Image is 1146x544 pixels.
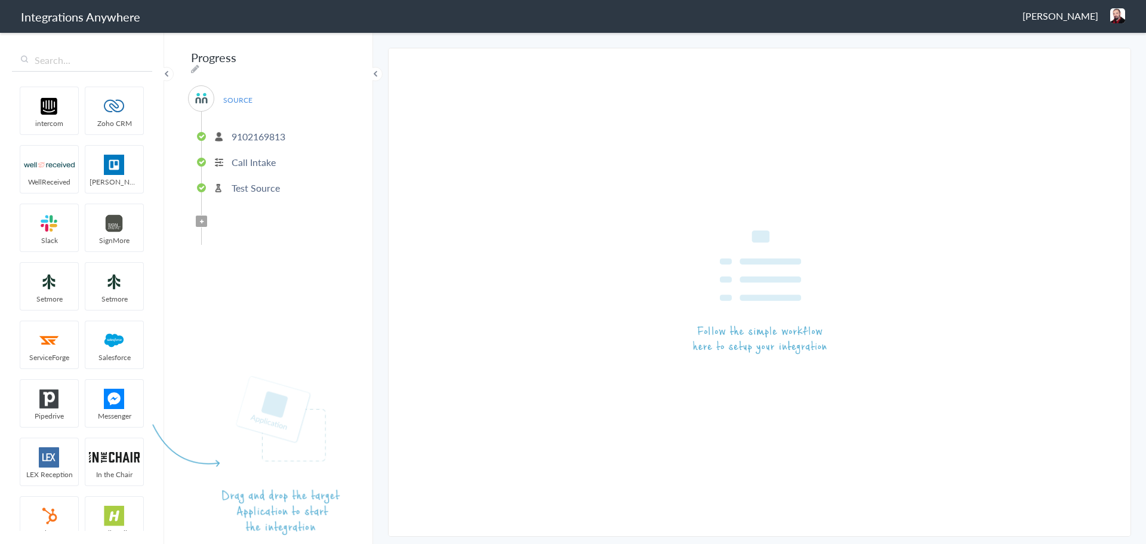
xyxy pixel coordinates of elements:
img: lex-app-logo.svg [24,447,75,468]
img: instruction-target.png [152,376,340,535]
img: hs-app-logo.svg [89,506,140,526]
h1: Integrations Anywhere [21,8,140,25]
img: trello.png [89,155,140,175]
span: intercom [20,118,78,128]
span: ServiceForge [20,352,78,362]
span: Pipedrive [20,411,78,421]
input: Search... [12,49,152,72]
span: Messenger [85,411,143,421]
img: serviceforge-icon.png [24,330,75,351]
span: Zoho CRM [85,118,143,128]
span: SignMore [85,235,143,245]
span: [PERSON_NAME] [85,177,143,187]
span: Setmore [20,294,78,304]
span: Salesforce [85,352,143,362]
img: intercom-logo.svg [24,96,75,116]
img: hubspot-logo.svg [24,506,75,526]
img: setmoreNew.jpg [24,272,75,292]
img: pipedrive.png [24,389,75,409]
img: zoho-logo.svg [89,96,140,116]
img: FBM.png [89,389,140,409]
img: headshot.png [1110,8,1125,23]
img: setmoreNew.jpg [89,272,140,292]
img: instruction-workflow.png [693,230,827,355]
span: HubSpot [20,528,78,538]
img: signmore-logo.png [89,213,140,233]
span: HelloSells [85,528,143,538]
img: salesforce-logo.svg [89,330,140,351]
img: inch-logo.svg [89,447,140,468]
span: [PERSON_NAME] [1022,9,1098,23]
span: LEX Reception [20,469,78,480]
img: wr-logo.svg [24,155,75,175]
img: slack-logo.svg [24,213,75,233]
span: Setmore [85,294,143,304]
span: In the Chair [85,469,143,480]
span: WellReceived [20,177,78,187]
span: Slack [20,235,78,245]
